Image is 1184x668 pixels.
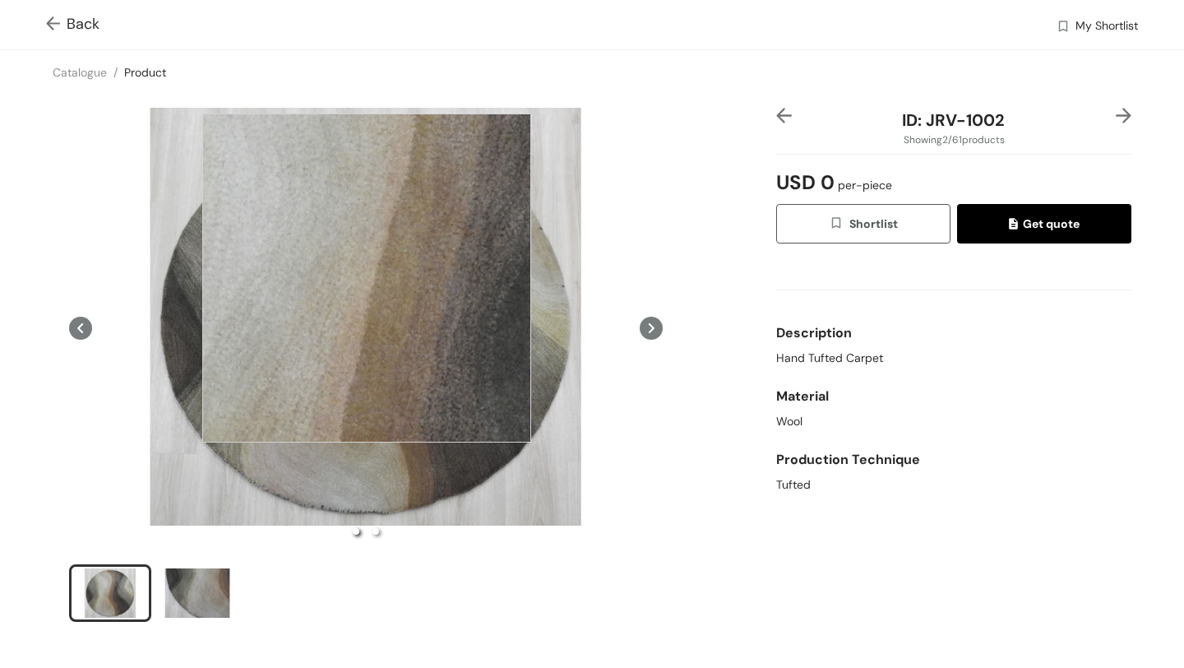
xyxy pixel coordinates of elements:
div: Production Technique [776,443,1131,476]
span: Shortlist [829,215,897,234]
button: quoteGet quote [957,204,1131,244]
img: left [776,108,792,123]
li: slide item 1 [69,564,151,622]
span: My Shortlist [1075,17,1138,37]
span: Showing 2 / 61 products [904,132,1005,147]
div: Tufted [776,476,1131,494]
li: slide item 2 [156,564,238,622]
span: Back [46,13,99,35]
li: slide item 1 [353,528,359,535]
a: Catalogue [53,65,107,80]
img: wishlist [829,216,849,234]
img: quote [1009,218,1023,233]
li: slide item 2 [372,528,379,535]
div: Description [776,317,1131,350]
span: USD 0 [776,161,892,204]
button: wishlistShortlist [776,204,950,244]
span: Hand Tufted Carpet [776,350,883,367]
div: Wool [776,413,1131,430]
a: Product [124,65,166,80]
img: wishlist [1056,19,1071,36]
div: Material [776,380,1131,413]
span: / [113,65,118,80]
span: ID: JRV-1002 [902,109,1005,131]
span: Get quote [1009,215,1080,233]
img: Go back [46,16,67,34]
span: per-piece [835,178,892,193]
img: right [1116,108,1131,123]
